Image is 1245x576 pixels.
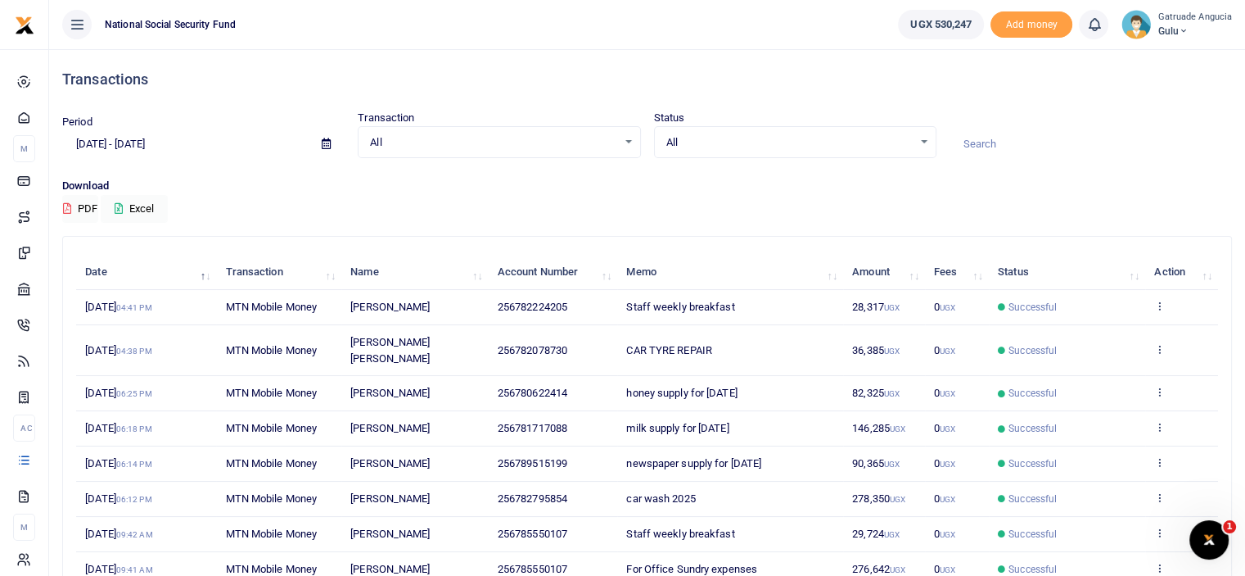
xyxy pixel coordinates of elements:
[498,457,567,469] span: 256789515199
[15,18,34,30] a: logo-small logo-large logo-large
[13,415,35,442] li: Ac
[216,255,341,290] th: Transaction: activate to sort column ascending
[1121,10,1151,39] img: profile-user
[934,387,955,399] span: 0
[940,303,955,312] small: UGX
[1145,255,1218,290] th: Action: activate to sort column ascending
[890,424,905,433] small: UGX
[116,347,152,356] small: 04:38 PM
[626,301,734,313] span: Staff weekly breakfast
[498,301,567,313] span: 256782224205
[1157,11,1232,25] small: Gatruade Angucia
[617,255,843,290] th: Memo: activate to sort column ascending
[226,422,318,434] span: MTN Mobile Money
[350,336,430,365] span: [PERSON_NAME] [PERSON_NAME]
[350,492,430,505] span: [PERSON_NAME]
[116,303,152,312] small: 04:41 PM
[934,301,955,313] span: 0
[852,457,900,469] span: 90,365
[950,130,1232,158] input: Search
[1223,520,1236,533] span: 1
[934,344,955,356] span: 0
[884,530,900,539] small: UGX
[626,457,761,469] span: newspaper supply for [DATE]
[626,492,695,505] span: car wash 2025
[934,492,955,505] span: 0
[890,565,905,574] small: UGX
[1008,343,1057,358] span: Successful
[1157,24,1232,39] span: Gulu
[226,528,318,540] span: MTN Mobile Money
[226,492,318,505] span: MTN Mobile Money
[1008,386,1057,401] span: Successful
[116,424,152,433] small: 06:18 PM
[498,344,567,356] span: 256782078730
[341,255,489,290] th: Name: activate to sort column ascending
[891,10,990,39] li: Wallet ballance
[498,528,567,540] span: 256785550107
[940,495,955,504] small: UGX
[85,492,151,505] span: [DATE]
[852,422,905,434] span: 146,285
[13,135,35,162] li: M
[843,255,925,290] th: Amount: activate to sort column ascending
[890,495,905,504] small: UGX
[626,422,729,434] span: milk supply for [DATE]
[940,347,955,356] small: UGX
[226,563,318,575] span: MTN Mobile Money
[85,344,151,356] span: [DATE]
[370,134,616,151] span: All
[116,565,153,574] small: 09:41 AM
[498,387,567,399] span: 256780622414
[934,563,955,575] span: 0
[85,563,152,575] span: [DATE]
[934,528,955,540] span: 0
[76,255,216,290] th: Date: activate to sort column descending
[62,70,1232,88] h4: Transactions
[910,16,972,33] span: UGX 530,247
[85,457,151,469] span: [DATE]
[898,10,984,39] a: UGX 530,247
[852,344,900,356] span: 36,385
[98,17,242,32] span: National Social Security Fund
[884,347,900,356] small: UGX
[940,389,955,398] small: UGX
[62,114,92,130] label: Period
[116,495,152,504] small: 06:12 PM
[626,344,712,356] span: CAR TYRE REPAIR
[925,255,989,290] th: Fees: activate to sort column ascending
[489,255,618,290] th: Account Number: activate to sort column ascending
[358,110,414,126] label: Transaction
[498,492,567,505] span: 256782795854
[116,389,152,398] small: 06:25 PM
[350,457,430,469] span: [PERSON_NAME]
[990,11,1072,39] span: Add money
[226,387,318,399] span: MTN Mobile Money
[498,422,567,434] span: 256781717088
[989,255,1145,290] th: Status: activate to sort column ascending
[15,16,34,35] img: logo-small
[1008,456,1057,471] span: Successful
[101,195,168,223] button: Excel
[654,110,685,126] label: Status
[940,565,955,574] small: UGX
[666,134,913,151] span: All
[1008,421,1057,436] span: Successful
[1008,300,1057,315] span: Successful
[934,457,955,469] span: 0
[226,344,318,356] span: MTN Mobile Money
[626,528,734,540] span: Staff weekly breakfast
[940,530,955,539] small: UGX
[350,387,430,399] span: [PERSON_NAME]
[226,301,318,313] span: MTN Mobile Money
[990,11,1072,39] li: Toup your wallet
[934,422,955,434] span: 0
[852,492,905,505] span: 278,350
[62,130,309,158] input: select period
[226,457,318,469] span: MTN Mobile Money
[990,17,1072,29] a: Add money
[1008,492,1057,506] span: Successful
[884,460,900,469] small: UGX
[116,530,153,539] small: 09:42 AM
[852,563,905,575] span: 276,642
